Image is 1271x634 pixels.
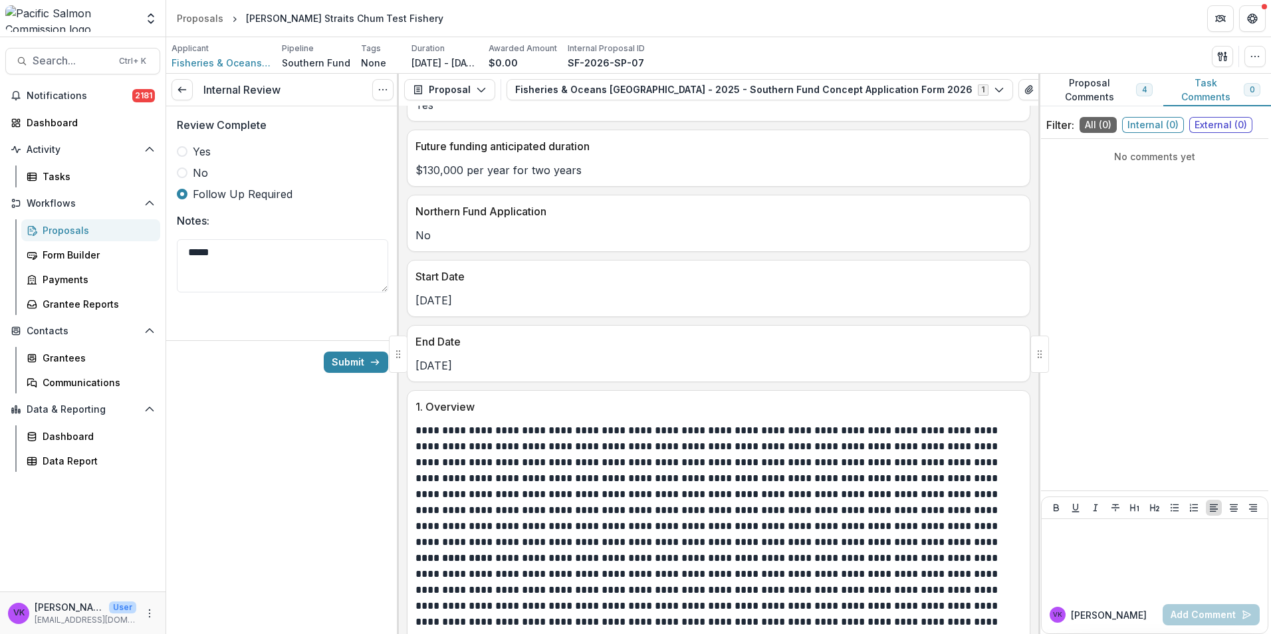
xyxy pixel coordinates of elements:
[21,293,160,315] a: Grantee Reports
[116,54,149,68] div: Ctrl + K
[1226,500,1242,516] button: Align Center
[177,11,223,25] div: Proposals
[246,11,443,25] div: [PERSON_NAME] Straits Chum Test Fishery
[1080,117,1117,133] span: All ( 0 )
[1163,74,1271,106] button: Task Comments
[1088,500,1103,516] button: Italicize
[5,48,160,74] button: Search...
[1046,117,1074,133] p: Filter:
[35,600,104,614] p: [PERSON_NAME]
[43,429,150,443] div: Dashboard
[5,5,136,32] img: Pacific Salmon Commission logo
[177,213,209,229] p: Notes:
[5,139,160,160] button: Open Activity
[1071,608,1147,622] p: [PERSON_NAME]
[43,223,150,237] div: Proposals
[43,454,150,468] div: Data Report
[1147,500,1163,516] button: Heading 2
[415,334,1016,350] p: End Date
[43,272,150,286] div: Payments
[489,56,518,70] p: $0.00
[21,244,160,266] a: Form Builder
[1048,500,1064,516] button: Bold
[5,193,160,214] button: Open Workflows
[1053,611,1062,618] div: Victor Keong
[361,43,381,54] p: Tags
[21,219,160,241] a: Proposals
[1206,500,1222,516] button: Align Left
[415,399,1016,415] p: 1. Overview
[43,248,150,262] div: Form Builder
[27,404,139,415] span: Data & Reporting
[1127,500,1143,516] button: Heading 1
[43,169,150,183] div: Tasks
[1163,604,1260,625] button: Add Comment
[13,609,25,617] div: Victor Keong
[21,425,160,447] a: Dashboard
[415,203,1016,219] p: Northern Fund Application
[411,56,478,70] p: [DATE] - [DATE]
[5,85,160,106] button: Notifications2181
[35,614,136,626] p: [EMAIL_ADDRESS][DOMAIN_NAME]
[411,43,445,54] p: Duration
[142,5,160,32] button: Open entity switcher
[172,56,271,70] a: Fisheries & Oceans [GEOGRAPHIC_DATA]
[568,43,645,54] p: Internal Proposal ID
[415,227,1022,243] p: No
[1046,150,1263,163] p: No comments yet
[415,138,1016,154] p: Future funding anticipated duration
[1167,500,1183,516] button: Bullet List
[1189,117,1252,133] span: External ( 0 )
[27,326,139,337] span: Contacts
[1250,85,1254,94] span: 0
[1122,117,1184,133] span: Internal ( 0 )
[1186,500,1202,516] button: Ordered List
[27,90,132,102] span: Notifications
[43,375,150,389] div: Communications
[404,79,495,100] button: Proposal
[33,54,111,67] span: Search...
[27,198,139,209] span: Workflows
[21,165,160,187] a: Tasks
[507,79,1013,100] button: Fisheries & Oceans [GEOGRAPHIC_DATA] - 2025 - Southern Fund Concept Application Form 20261
[27,144,139,156] span: Activity
[282,56,350,70] p: Southern Fund
[372,79,394,100] button: Options
[21,268,160,290] a: Payments
[132,89,155,102] span: 2181
[43,351,150,365] div: Grantees
[109,601,136,613] p: User
[1038,74,1163,106] button: Proposal Comments
[43,297,150,311] div: Grantee Reports
[172,9,449,28] nav: breadcrumb
[415,358,1022,373] p: [DATE]
[21,347,160,369] a: Grantees
[142,605,158,621] button: More
[5,399,160,420] button: Open Data & Reporting
[415,268,1016,284] p: Start Date
[172,9,229,28] a: Proposals
[21,371,160,393] a: Communications
[415,292,1022,308] p: [DATE]
[172,43,209,54] p: Applicant
[1068,500,1084,516] button: Underline
[1142,85,1147,94] span: 4
[489,43,557,54] p: Awarded Amount
[282,43,314,54] p: Pipeline
[1207,5,1234,32] button: Partners
[568,56,644,70] p: SF-2026-SP-07
[1245,500,1261,516] button: Align Right
[361,56,386,70] p: None
[27,116,150,130] div: Dashboard
[5,112,160,134] a: Dashboard
[1239,5,1266,32] button: Get Help
[1018,79,1040,100] button: View Attached Files
[193,144,211,159] span: Yes
[21,450,160,472] a: Data Report
[324,352,388,373] button: Submit
[1107,500,1123,516] button: Strike
[193,186,292,202] span: Follow Up Required
[415,162,1022,178] p: $130,000 per year for two years
[5,320,160,342] button: Open Contacts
